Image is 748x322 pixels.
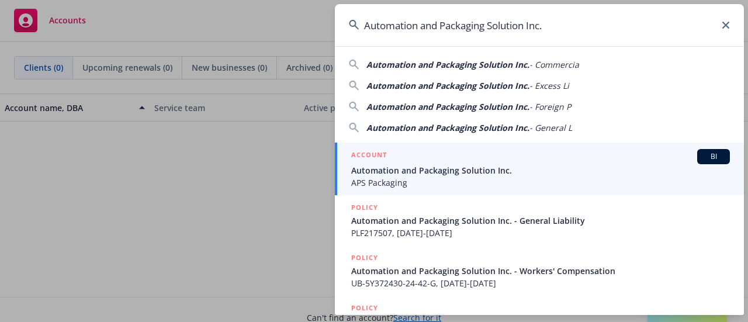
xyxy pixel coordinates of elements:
span: Automation and Packaging Solution Inc. [366,122,529,133]
a: POLICYAutomation and Packaging Solution Inc. - General LiabilityPLF217507, [DATE]-[DATE] [335,195,744,245]
span: - General L [529,122,572,133]
span: UB-5Y372430-24-42-G, [DATE]-[DATE] [351,277,730,289]
span: Automation and Packaging Solution Inc. [366,80,529,91]
a: POLICYAutomation and Packaging Solution Inc. - Workers' CompensationUB-5Y372430-24-42-G, [DATE]-[... [335,245,744,296]
span: APS Packaging [351,176,730,189]
span: - Foreign P [529,101,571,112]
span: BI [702,151,725,162]
span: Automation and Packaging Solution Inc. [366,101,529,112]
a: ACCOUNTBIAutomation and Packaging Solution Inc.APS Packaging [335,143,744,195]
h5: POLICY [351,302,378,314]
span: - Commercia [529,59,579,70]
span: Automation and Packaging Solution Inc. [351,164,730,176]
span: Automation and Packaging Solution Inc. - Workers' Compensation [351,265,730,277]
h5: POLICY [351,252,378,264]
span: Automation and Packaging Solution Inc. - General Liability [351,214,730,227]
input: Search... [335,4,744,46]
h5: POLICY [351,202,378,213]
h5: ACCOUNT [351,149,387,163]
span: PLF217507, [DATE]-[DATE] [351,227,730,239]
span: - Excess Li [529,80,569,91]
span: Automation and Packaging Solution Inc. [366,59,529,70]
